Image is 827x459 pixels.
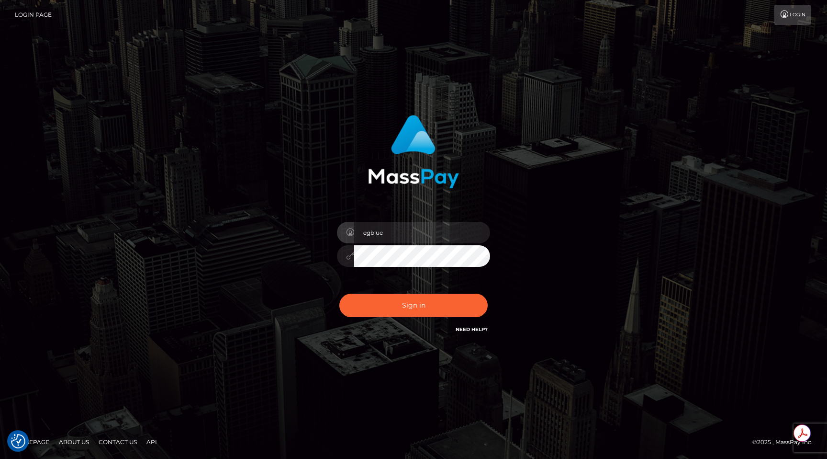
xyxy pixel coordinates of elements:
a: About Us [55,435,93,449]
a: Need Help? [456,326,488,333]
button: Sign in [339,294,488,317]
img: MassPay Login [368,115,459,188]
a: Login Page [15,5,52,25]
input: Username... [354,222,490,243]
button: Consent Preferences [11,434,25,448]
a: Homepage [11,435,53,449]
a: Login [774,5,811,25]
div: © 2025 , MassPay Inc. [752,437,820,448]
a: Contact Us [95,435,141,449]
img: Revisit consent button [11,434,25,448]
a: API [143,435,161,449]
